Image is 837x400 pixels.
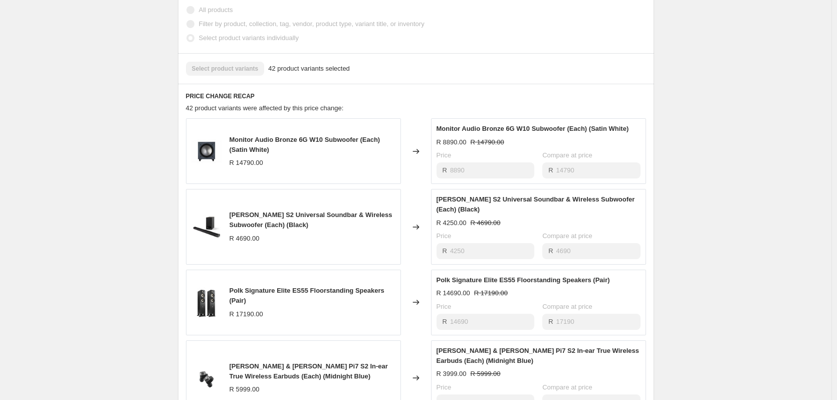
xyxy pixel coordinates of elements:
[437,369,467,379] div: R 3999.00
[437,151,452,159] span: Price
[199,20,425,28] span: Filter by product, collection, tag, vendor, product type, variant title, or inventory
[230,287,384,304] span: Polk Signature Elite ES55 Floorstanding Speakers (Pair)
[437,303,452,310] span: Price
[548,247,553,255] span: R
[437,383,452,391] span: Price
[230,384,260,394] div: R 5999.00
[437,276,610,284] span: Polk Signature Elite ES55 Floorstanding Speakers (Pair)
[199,6,233,14] span: All products
[471,218,501,228] strike: R 4690.00
[230,362,388,380] span: [PERSON_NAME] & [PERSON_NAME] Pi7 S2 In-ear True Wireless Earbuds (Each) (Midnight Blue)
[199,34,299,42] span: Select product variants individually
[443,318,447,325] span: R
[471,369,501,379] strike: R 5999.00
[437,195,635,213] span: [PERSON_NAME] S2 Universal Soundbar & Wireless Subwoofer (Each) (Black)
[230,136,380,153] span: Monitor Audio Bronze 6G W10 Subwoofer (Each) (Satin White)
[542,383,592,391] span: Compare at price
[548,166,553,174] span: R
[474,288,508,298] strike: R 17190.00
[437,218,467,228] div: R 4250.00
[191,212,222,242] img: Polk-Signa-S2-Black_80x.jpg
[268,64,350,74] span: 42 product variants selected
[437,137,467,147] div: R 8890.00
[443,166,447,174] span: R
[230,309,263,319] div: R 17190.00
[191,136,222,166] img: Monitor-Audio-Bronze-6G-W10-Black_80x.jpg
[443,247,447,255] span: R
[471,137,504,147] strike: R 14790.00
[437,125,629,132] span: Monitor Audio Bronze 6G W10 Subwoofer (Each) (Satin White)
[186,104,344,112] span: 42 product variants were affected by this price change:
[542,303,592,310] span: Compare at price
[230,158,263,168] div: R 14790.00
[191,287,222,317] img: Polk-Audio-Signature-Elite-ES55-High-Resolution-Floorstanding-Speakers_80x.jpg
[437,232,452,240] span: Price
[230,234,260,244] div: R 4690.00
[191,363,222,393] img: BW-PI7-S2-SB-1_80x.png
[542,151,592,159] span: Compare at price
[437,347,639,364] span: [PERSON_NAME] & [PERSON_NAME] Pi7 S2 In-ear True Wireless Earbuds (Each) (Midnight Blue)
[230,211,392,229] span: [PERSON_NAME] S2 Universal Soundbar & Wireless Subwoofer (Each) (Black)
[542,232,592,240] span: Compare at price
[548,318,553,325] span: R
[437,288,470,298] div: R 14690.00
[186,92,646,100] h6: PRICE CHANGE RECAP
